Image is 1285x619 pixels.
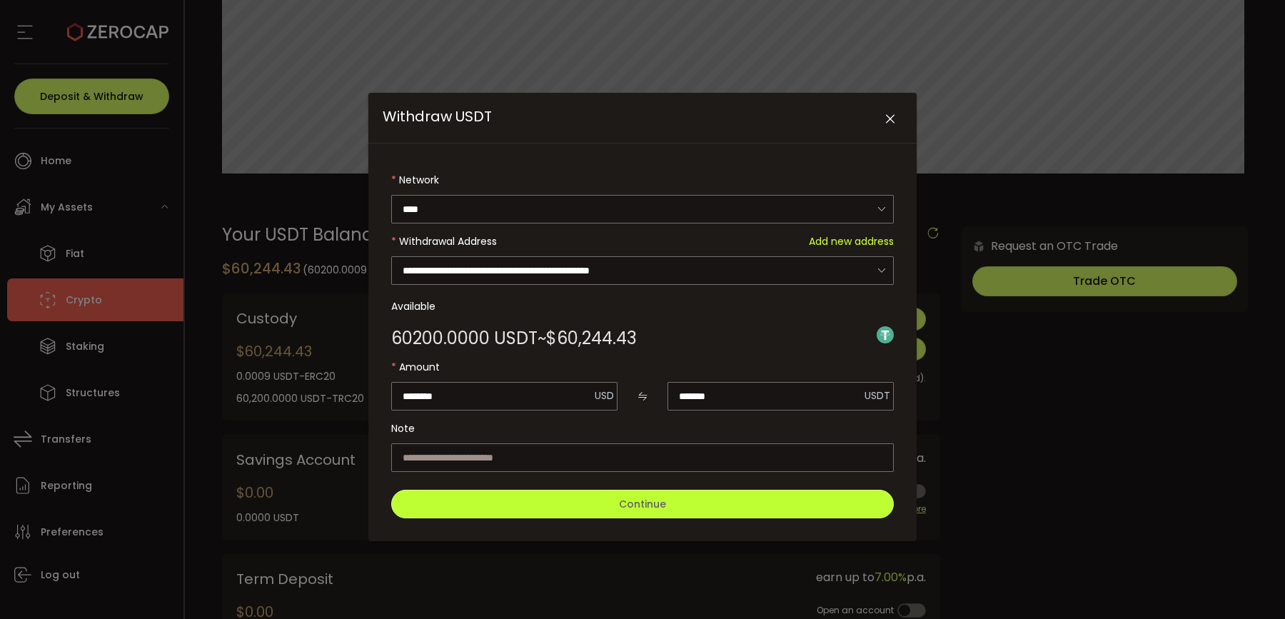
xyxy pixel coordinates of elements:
[368,93,917,541] div: Withdraw USDT
[865,388,890,403] span: USDT
[383,106,492,126] span: Withdraw USDT
[877,107,902,132] button: Close
[1214,550,1285,619] iframe: Chat Widget
[391,166,894,194] label: Network
[391,292,894,321] label: Available
[546,330,637,347] span: $60,244.43
[391,330,538,347] span: 60200.0000 USDT
[391,490,894,518] button: Continue
[391,414,894,443] label: Note
[391,353,894,381] label: Amount
[399,234,497,248] span: Withdrawal Address
[391,330,637,347] div: ~
[809,227,894,256] span: Add new address
[619,497,666,511] span: Continue
[595,388,614,403] span: USD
